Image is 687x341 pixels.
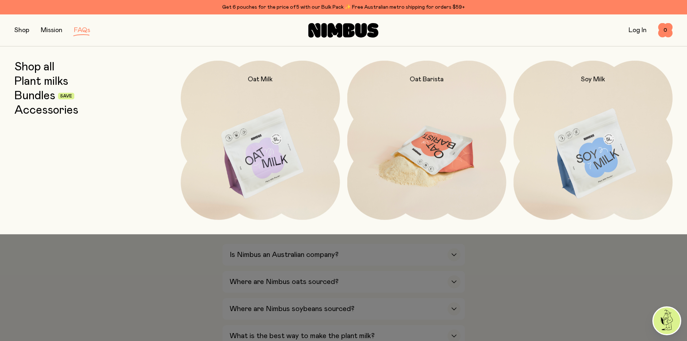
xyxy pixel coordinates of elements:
[14,75,68,88] a: Plant milks
[74,27,90,34] a: FAQs
[14,104,78,117] a: Accessories
[181,61,340,220] a: Oat Milk
[248,75,273,84] h2: Oat Milk
[60,94,72,99] span: Save
[658,23,673,38] button: 0
[14,89,55,102] a: Bundles
[14,61,54,74] a: Shop all
[347,61,506,220] a: Oat Barista
[629,27,647,34] a: Log In
[410,75,444,84] h2: Oat Barista
[14,3,673,12] div: Get 6 pouches for the price of 5 with our Bulk Pack ✨ Free Australian metro shipping for orders $59+
[653,307,680,334] img: agent
[581,75,605,84] h2: Soy Milk
[41,27,62,34] a: Mission
[514,61,673,220] a: Soy Milk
